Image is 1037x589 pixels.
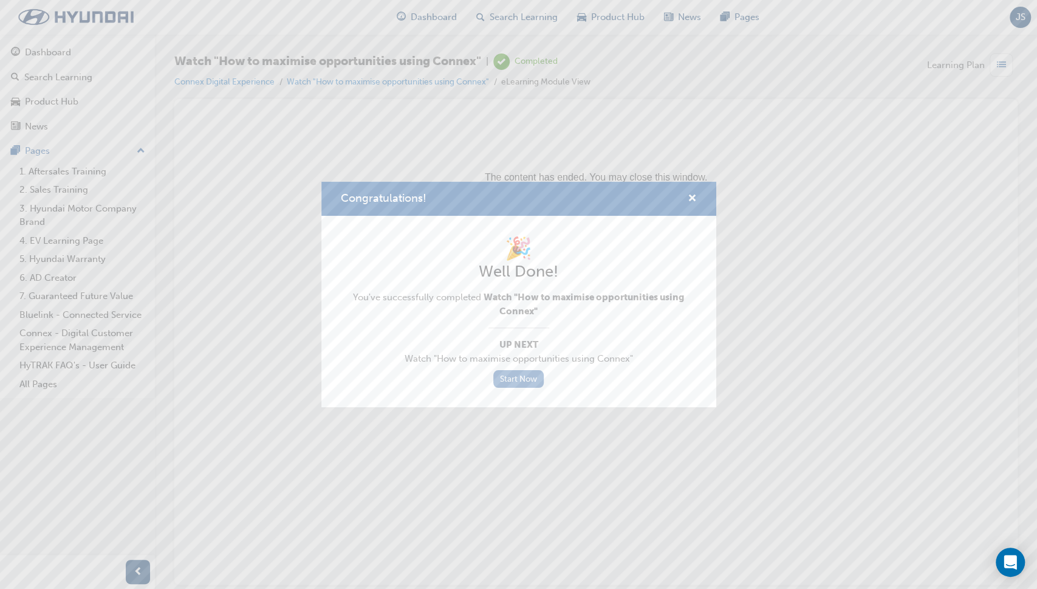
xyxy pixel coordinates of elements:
div: Congratulations! [321,182,716,408]
span: Watch "How to maximise opportunities using Connex" [341,352,697,366]
span: cross-icon [688,194,697,205]
button: cross-icon [688,191,697,207]
h1: 🎉 [341,235,697,262]
h2: Well Done! [341,262,697,281]
div: Open Intercom Messenger [996,548,1025,577]
span: Congratulations! [341,191,426,205]
span: Watch "How to maximise opportunities using Connex" [484,292,684,317]
span: You've successfully completed [341,291,697,318]
a: Start Now [493,370,544,388]
p: The content has ended. You may close this window. [5,10,819,64]
span: Up Next [341,338,697,352]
